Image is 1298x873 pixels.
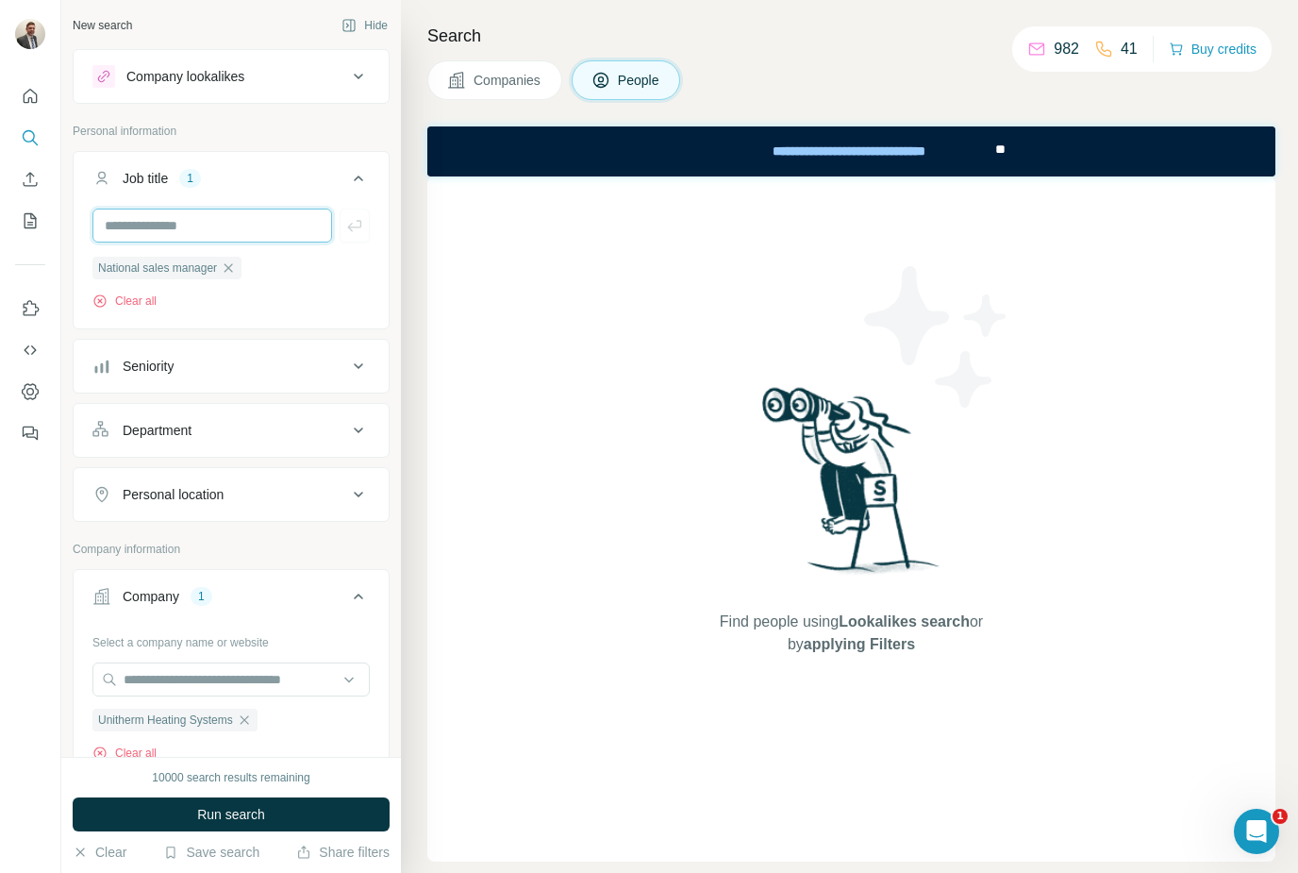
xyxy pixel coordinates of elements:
button: Buy credits [1169,36,1256,62]
p: Personal information [73,123,390,140]
span: National sales manager [98,260,217,277]
button: Save search [163,843,259,862]
button: Clear all [92,745,157,762]
iframe: Intercom live chat [1234,809,1279,854]
div: Company lookalikes [126,67,244,86]
button: Share filters [296,843,390,862]
button: Enrich CSV [15,162,45,196]
button: Use Surfe on LinkedIn [15,292,45,326]
div: Select a company name or website [92,627,370,651]
button: Run search [73,797,390,831]
button: Personal location [74,472,389,517]
span: Lookalikes search [839,613,970,630]
button: Search [15,121,45,155]
div: Job title [123,169,168,188]
p: Company information [73,541,390,558]
iframe: Banner [427,126,1275,176]
div: Personal location [123,485,224,504]
button: Company lookalikes [74,54,389,99]
div: Seniority [123,357,174,376]
img: Surfe Illustration - Woman searching with binoculars [754,382,950,593]
div: Department [123,421,191,440]
button: Department [74,408,389,453]
button: Use Surfe API [15,333,45,367]
button: Clear all [92,293,157,310]
span: Unitherm Heating Systems [98,712,233,729]
span: Companies [474,71,542,90]
button: Job title1 [74,156,389,209]
div: New search [73,17,132,34]
button: My lists [15,204,45,238]
div: 10000 search results remaining [152,769,309,786]
img: Surfe Illustration - Stars [852,252,1022,422]
span: Run search [197,805,265,824]
img: Avatar [15,19,45,49]
span: Find people using or by [700,611,1002,656]
div: Company [123,587,179,606]
span: People [618,71,661,90]
button: Seniority [74,344,389,389]
button: Dashboard [15,375,45,409]
button: Clear [73,843,126,862]
button: Hide [328,11,401,40]
span: 1 [1273,809,1288,824]
div: 1 [179,170,201,187]
div: 1 [191,588,212,605]
span: applying Filters [804,636,915,652]
h4: Search [427,23,1275,49]
button: Quick start [15,79,45,113]
button: Feedback [15,416,45,450]
button: Company1 [74,574,389,627]
p: 982 [1054,38,1079,60]
p: 41 [1121,38,1138,60]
